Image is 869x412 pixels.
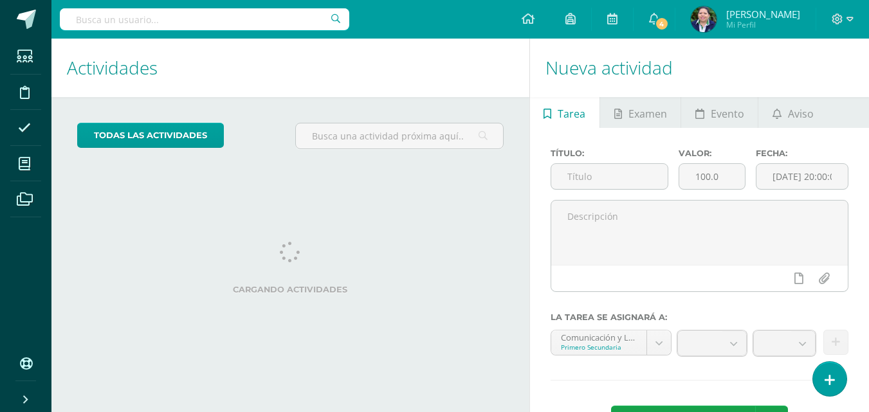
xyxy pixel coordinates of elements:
a: todas las Actividades [77,123,224,148]
label: Valor: [679,148,746,158]
label: Cargando actividades [77,285,504,294]
a: Tarea [530,97,599,128]
a: Evento [681,97,758,128]
input: Puntos máximos [679,164,745,189]
span: [PERSON_NAME] [726,8,800,21]
input: Título [551,164,668,189]
h1: Nueva actividad [545,39,854,97]
label: Fecha: [756,148,848,158]
span: Aviso [788,98,814,129]
img: a96fe352e1c998628a4a62c8d264cdd5.png [691,6,717,32]
input: Busca un usuario... [60,8,349,30]
label: Título: [551,148,669,158]
span: Examen [628,98,667,129]
span: 4 [654,17,668,31]
a: Aviso [758,97,827,128]
span: Mi Perfil [726,19,800,30]
span: Evento [711,98,744,129]
a: Comunicación y Lenguaje 'A'Primero Secundaria [551,330,671,355]
input: Fecha de entrega [756,164,848,189]
a: Examen [600,97,681,128]
div: Primero Secundaria [561,343,637,352]
input: Busca una actividad próxima aquí... [296,123,502,148]
h1: Actividades [67,39,514,97]
span: Tarea [558,98,585,129]
label: La tarea se asignará a: [551,312,848,322]
div: Comunicación y Lenguaje 'A' [561,330,637,343]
